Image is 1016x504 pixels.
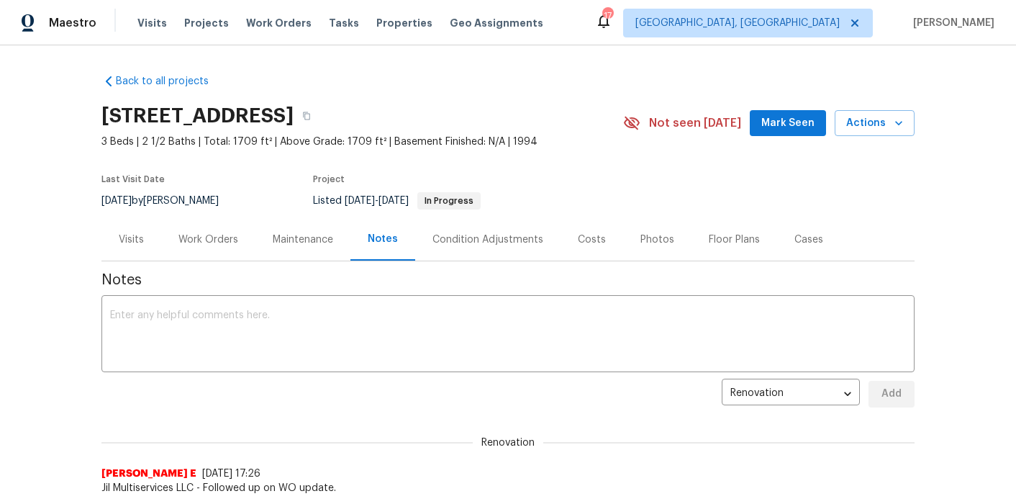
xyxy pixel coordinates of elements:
[640,233,674,247] div: Photos
[101,135,623,149] span: 3 Beds | 2 1/2 Baths | Total: 1709 ft² | Above Grade: 1709 ft² | Basement Finished: N/A | 1994
[184,16,229,30] span: Projects
[101,192,236,210] div: by [PERSON_NAME]
[101,109,294,123] h2: [STREET_ADDRESS]
[202,469,260,479] span: [DATE] 17:26
[473,436,543,450] span: Renovation
[709,233,760,247] div: Floor Plans
[578,233,606,247] div: Costs
[313,175,345,184] span: Project
[750,110,826,137] button: Mark Seen
[376,16,432,30] span: Properties
[178,233,238,247] div: Work Orders
[119,233,144,247] div: Visits
[345,196,409,206] span: -
[101,467,196,481] span: [PERSON_NAME] E
[602,9,612,23] div: 17
[761,114,815,132] span: Mark Seen
[313,196,481,206] span: Listed
[49,16,96,30] span: Maestro
[907,16,994,30] span: [PERSON_NAME]
[432,233,543,247] div: Condition Adjustments
[246,16,312,30] span: Work Orders
[101,273,915,287] span: Notes
[294,103,319,129] button: Copy Address
[722,377,860,412] div: Renovation
[329,18,359,28] span: Tasks
[419,197,479,205] span: In Progress
[137,16,167,30] span: Visits
[649,116,741,130] span: Not seen [DATE]
[101,175,165,184] span: Last Visit Date
[345,196,375,206] span: [DATE]
[635,16,840,30] span: [GEOGRAPHIC_DATA], [GEOGRAPHIC_DATA]
[101,481,915,495] span: Jil Multiservices LLC - Followed up on WO update.
[378,196,409,206] span: [DATE]
[368,232,398,246] div: Notes
[846,114,903,132] span: Actions
[101,74,240,89] a: Back to all projects
[450,16,543,30] span: Geo Assignments
[101,196,132,206] span: [DATE]
[794,233,823,247] div: Cases
[273,233,333,247] div: Maintenance
[835,110,915,137] button: Actions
